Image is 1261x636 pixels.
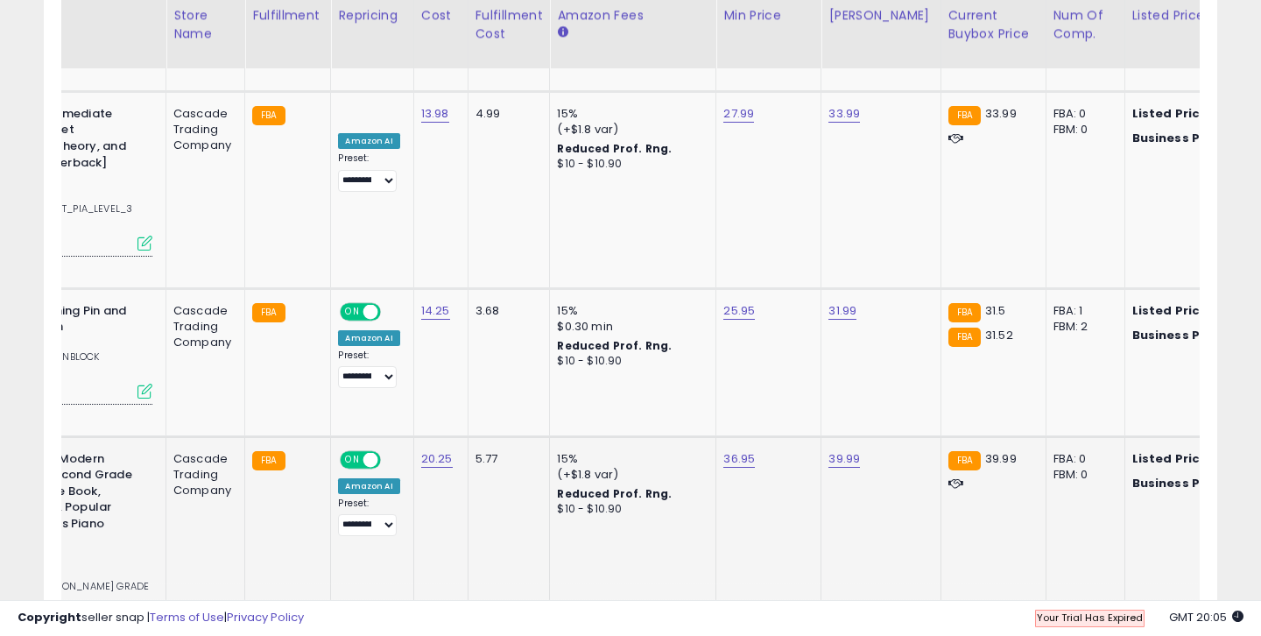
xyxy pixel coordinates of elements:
[985,302,1006,319] span: 31.5
[1053,303,1111,319] div: FBA: 1
[338,478,399,494] div: Amazon AI
[342,304,364,319] span: ON
[1132,327,1229,343] b: Business Price:
[338,133,399,149] div: Amazon AI
[985,327,1013,343] span: 31.52
[378,304,406,319] span: OFF
[828,105,860,123] a: 33.99
[476,303,537,319] div: 3.68
[338,350,399,389] div: Preset:
[18,610,304,626] div: seller snap | |
[557,467,702,483] div: (+$1.8 var)
[985,450,1017,467] span: 39.99
[828,450,860,468] a: 39.99
[338,6,405,25] div: Repricing
[476,451,537,467] div: 5.77
[557,319,702,335] div: $0.30 min
[557,354,702,369] div: $10 - $10.90
[342,452,364,467] span: ON
[173,303,231,351] div: Cascade Trading Company
[557,502,702,517] div: $10 - $10.90
[828,6,933,25] div: [PERSON_NAME]
[1132,130,1229,146] b: Business Price:
[1053,319,1111,335] div: FBM: 2
[338,498,399,537] div: Preset:
[1053,467,1111,483] div: FBM: 0
[252,106,285,125] small: FBA
[557,141,672,156] b: Reduced Prof. Rng.
[421,450,453,468] a: 20.25
[557,6,708,25] div: Amazon Fees
[948,451,981,470] small: FBA
[948,6,1039,43] div: Current Buybox Price
[421,302,450,320] a: 14.25
[723,105,754,123] a: 27.99
[1132,105,1212,122] b: Listed Price:
[252,451,285,470] small: FBA
[723,450,755,468] a: 36.95
[557,25,567,40] small: Amazon Fees.
[557,106,702,122] div: 15%
[1132,302,1212,319] b: Listed Price:
[985,105,1017,122] span: 33.99
[173,451,231,499] div: Cascade Trading Company
[1132,450,1212,467] b: Listed Price:
[338,152,399,192] div: Preset:
[557,303,702,319] div: 15%
[1053,6,1117,43] div: Num of Comp.
[948,328,981,347] small: FBA
[173,106,231,154] div: Cascade Trading Company
[1037,611,1143,625] span: Your Trial Has Expired
[227,609,304,625] a: Privacy Policy
[948,303,981,322] small: FBA
[723,302,755,320] a: 25.95
[18,609,81,625] strong: Copyright
[1053,106,1111,122] div: FBA: 0
[557,122,702,138] div: (+$1.8 var)
[173,6,237,43] div: Store Name
[948,106,981,125] small: FBA
[557,157,702,172] div: $10 - $10.90
[1132,475,1229,491] b: Business Price:
[723,6,814,25] div: Min Price
[1053,122,1111,138] div: FBM: 0
[252,6,323,25] div: Fulfillment
[828,302,856,320] a: 31.99
[421,6,461,25] div: Cost
[1053,451,1111,467] div: FBA: 0
[1169,609,1243,625] span: 2025-08-13 20:05 GMT
[476,6,543,43] div: Fulfillment Cost
[378,452,406,467] span: OFF
[421,105,449,123] a: 13.98
[557,486,672,501] b: Reduced Prof. Rng.
[476,106,537,122] div: 4.99
[338,330,399,346] div: Amazon AI
[150,609,224,625] a: Terms of Use
[557,451,702,467] div: 15%
[557,338,672,353] b: Reduced Prof. Rng.
[252,303,285,322] small: FBA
